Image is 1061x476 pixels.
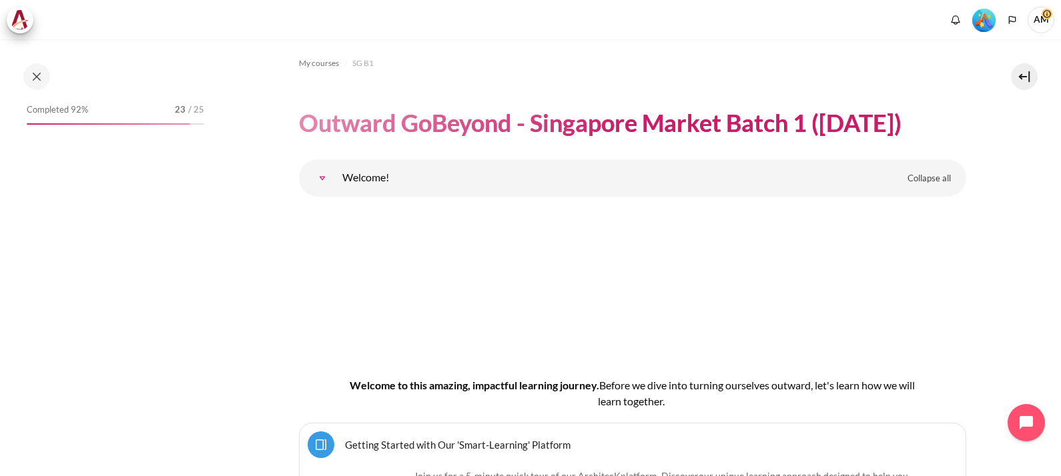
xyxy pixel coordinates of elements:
span: efore we dive into turning ourselves outward, let's learn how we will learn together. [598,379,915,407]
span: SG B1 [352,57,374,69]
span: Collapse all [908,172,951,185]
span: 23 [175,103,186,117]
h4: Welcome to this amazing, impactful learning journey. [342,377,924,409]
div: Show notification window with no new notifications [946,10,966,30]
a: SG B1 [352,55,374,71]
a: Collapse all [898,167,961,190]
nav: Navigation bar [299,53,966,74]
a: Level #5 [967,7,1001,32]
div: Level #5 [972,7,996,32]
span: B [599,379,606,391]
span: / 25 [188,103,204,117]
img: Architeck [11,10,29,30]
a: Architeck Architeck [7,7,40,33]
a: My courses [299,55,339,71]
button: Languages [1002,10,1022,30]
a: User menu [1028,7,1054,33]
img: Level #5 [972,9,996,32]
span: My courses [299,57,339,69]
span: AM [1028,7,1054,33]
h1: Outward GoBeyond - Singapore Market Batch 1 ([DATE]) [299,107,902,139]
div: 92% [27,123,190,125]
a: Welcome! [309,165,336,191]
span: Completed 92% [27,103,88,117]
a: Getting Started with Our 'Smart-Learning' Platform [345,438,571,451]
